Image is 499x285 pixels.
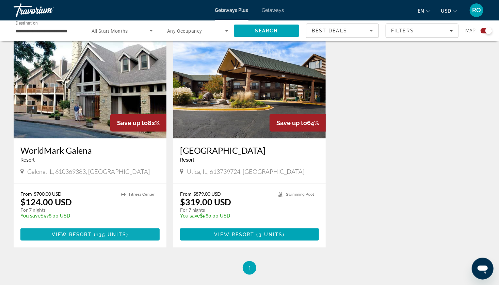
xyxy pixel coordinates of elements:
span: Best Deals [312,28,347,33]
span: Filters [391,28,414,33]
div: 82% [110,114,166,132]
span: Resort [20,157,35,163]
button: Filters [386,24,458,38]
span: Galena, IL, 610369383, [GEOGRAPHIC_DATA] [27,168,150,175]
span: $700.00 USD [34,191,62,197]
a: Getaways Plus [215,7,248,13]
span: en [418,8,424,14]
span: 1 [248,264,251,272]
span: RO [472,7,481,14]
span: Save up to [117,119,148,126]
span: $879.00 USD [193,191,221,197]
span: Save up to [276,119,307,126]
a: [GEOGRAPHIC_DATA] [180,145,319,155]
span: 135 units [96,232,126,237]
span: From [20,191,32,197]
button: User Menu [468,3,485,17]
span: ( ) [255,232,285,237]
span: Map [465,26,476,35]
span: You save [180,213,200,219]
p: $319.00 USD [180,197,231,207]
mat-select: Sort by [312,27,373,35]
span: Resort [180,157,194,163]
img: WorldMark Galena [14,29,166,138]
button: Change currency [441,6,457,16]
button: View Resort(3 units) [180,228,319,241]
a: Travorium [14,1,82,19]
span: View Resort [52,232,92,237]
span: View Resort [214,232,254,237]
span: USD [441,8,451,14]
span: All Start Months [92,28,128,34]
button: View Resort(135 units) [20,228,160,241]
span: Search [255,28,278,33]
p: $560.00 USD [180,213,271,219]
a: Getaways [262,7,284,13]
span: Fitness Center [129,192,155,197]
a: WorldMark Galena [20,145,160,155]
input: Select destination [16,27,77,35]
p: For 7 nights [20,207,114,213]
p: $576.00 USD [20,213,114,219]
span: Any Occupancy [167,28,202,34]
p: $124.00 USD [20,197,72,207]
p: For 7 nights [180,207,271,213]
span: ( ) [92,232,128,237]
button: Change language [418,6,431,16]
span: Utica, IL, 613739724, [GEOGRAPHIC_DATA] [187,168,305,175]
span: From [180,191,192,197]
div: 64% [270,114,326,132]
span: 3 units [259,232,283,237]
span: Swimming Pool [286,192,314,197]
span: You save [20,213,41,219]
button: Search [234,25,299,37]
span: Destination [16,21,38,26]
img: Grand Bear Resort [173,29,326,138]
iframe: Button to launch messaging window [472,258,494,280]
nav: Pagination [14,261,485,275]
